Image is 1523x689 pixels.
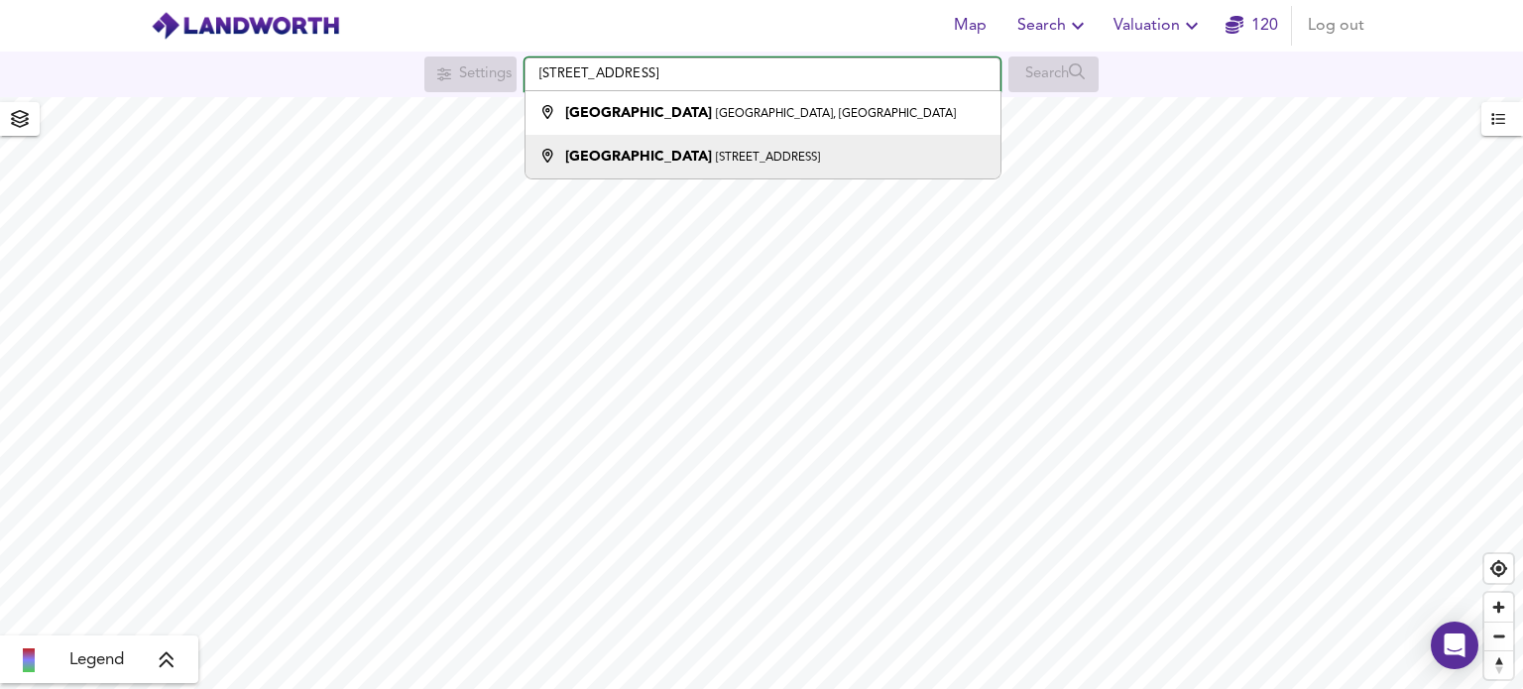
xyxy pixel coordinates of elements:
[1300,6,1372,46] button: Log out
[565,106,712,120] strong: [GEOGRAPHIC_DATA]
[1008,57,1099,92] div: Search for a location first or explore the map
[1220,6,1283,46] button: 120
[424,57,517,92] div: Search for a location first or explore the map
[1113,12,1204,40] span: Valuation
[1484,554,1513,583] button: Find my location
[1308,12,1364,40] span: Log out
[1484,650,1513,679] button: Reset bearing to north
[1106,6,1212,46] button: Valuation
[1484,593,1513,622] button: Zoom in
[716,108,956,120] small: [GEOGRAPHIC_DATA], [GEOGRAPHIC_DATA]
[1484,651,1513,679] span: Reset bearing to north
[525,57,1000,91] input: Enter a location...
[1484,623,1513,650] span: Zoom out
[565,150,712,164] strong: [GEOGRAPHIC_DATA]
[946,12,994,40] span: Map
[1017,12,1090,40] span: Search
[69,648,124,672] span: Legend
[1009,6,1098,46] button: Search
[938,6,1001,46] button: Map
[151,11,340,41] img: logo
[1431,622,1478,669] div: Open Intercom Messenger
[1484,622,1513,650] button: Zoom out
[1226,12,1278,40] a: 120
[716,152,820,164] small: [STREET_ADDRESS]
